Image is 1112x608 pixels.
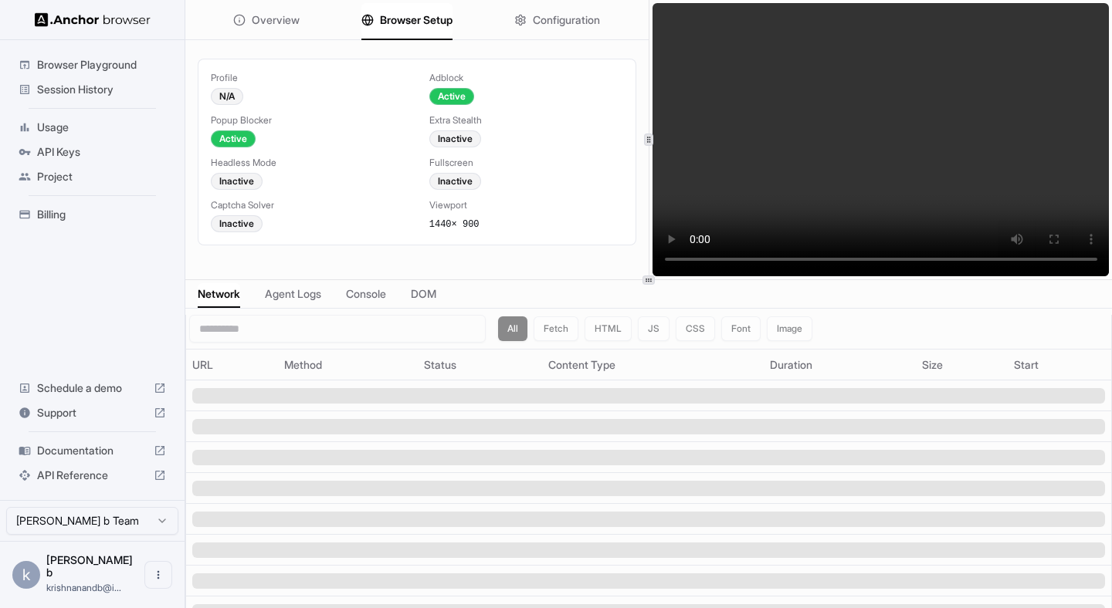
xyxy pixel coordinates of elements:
div: Schedule a demo [12,376,172,400]
span: Schedule a demo [37,380,147,396]
div: Inactive [429,130,481,147]
div: Active [429,88,474,105]
span: krishnanandb@imagineers.dev [46,582,121,593]
span: krishnanand b [46,553,133,579]
span: Usage [37,120,166,135]
div: Inactive [211,173,263,190]
div: Inactive [429,173,481,190]
span: Agent Logs [265,286,321,302]
div: Active [211,130,256,147]
div: Extra Stealth [429,114,623,127]
div: Support [12,400,172,425]
div: k [12,561,40,589]
div: Start [1014,357,1105,373]
div: Content Type [548,357,757,373]
div: N/A [211,88,243,105]
div: Popup Blocker [211,114,405,127]
div: Billing [12,202,172,227]
div: Captcha Solver [211,199,405,211]
div: Status [424,357,536,373]
span: API Reference [37,468,147,483]
div: URL [192,357,272,373]
div: Inactive [211,215,263,232]
div: Session History [12,77,172,102]
div: Usage [12,115,172,140]
span: Overview [252,12,300,28]
span: Support [37,405,147,421]
div: API Reference [12,463,172,488]
span: DOM [411,286,436,302]
div: Documentation [12,438,172,463]
div: Project [12,164,172,189]
span: Browser Setup [380,12,453,28]
div: Viewport [429,199,623,211]
div: API Keys [12,140,172,164]
span: 1440 × 900 [429,219,480,230]
span: Billing [37,207,166,222]
span: Project [37,169,166,184]
span: Documentation [37,443,147,458]
div: Profile [211,72,405,84]
span: Console [346,286,386,302]
span: Configuration [533,12,600,28]
div: Fullscreen [429,157,623,169]
div: Browser Playground [12,52,172,77]
img: Anchor Logo [35,12,151,27]
span: Session History [37,82,166,97]
div: Duration [770,357,910,373]
span: API Keys [37,144,166,160]
span: Network [198,286,240,302]
div: Method [284,357,412,373]
div: Adblock [429,72,623,84]
div: Size [922,357,1002,373]
button: Open menu [144,561,172,589]
div: Headless Mode [211,157,405,169]
span: Browser Playground [37,57,166,73]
